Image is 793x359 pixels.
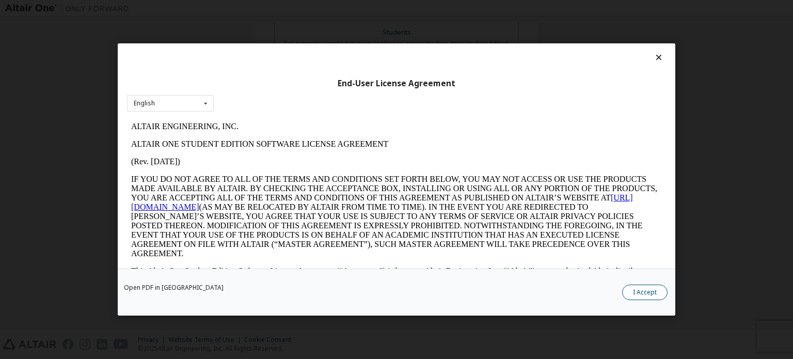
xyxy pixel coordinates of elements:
[4,75,506,93] a: [URL][DOMAIN_NAME]
[127,79,666,89] div: End-User License Agreement
[4,57,535,141] p: IF YOU DO NOT AGREE TO ALL OF THE TERMS AND CONDITIONS SET FORTH BELOW, YOU MAY NOT ACCESS OR USE...
[134,100,155,106] div: English
[4,4,535,13] p: ALTAIR ENGINEERING, INC.
[4,22,535,31] p: ALTAIR ONE STUDENT EDITION SOFTWARE LICENSE AGREEMENT
[4,149,535,195] p: This Altair One Student Edition Software License Agreement (“Agreement”) is between Altair Engine...
[622,285,668,300] button: I Accept
[124,285,224,291] a: Open PDF in [GEOGRAPHIC_DATA]
[4,39,535,49] p: (Rev. [DATE])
